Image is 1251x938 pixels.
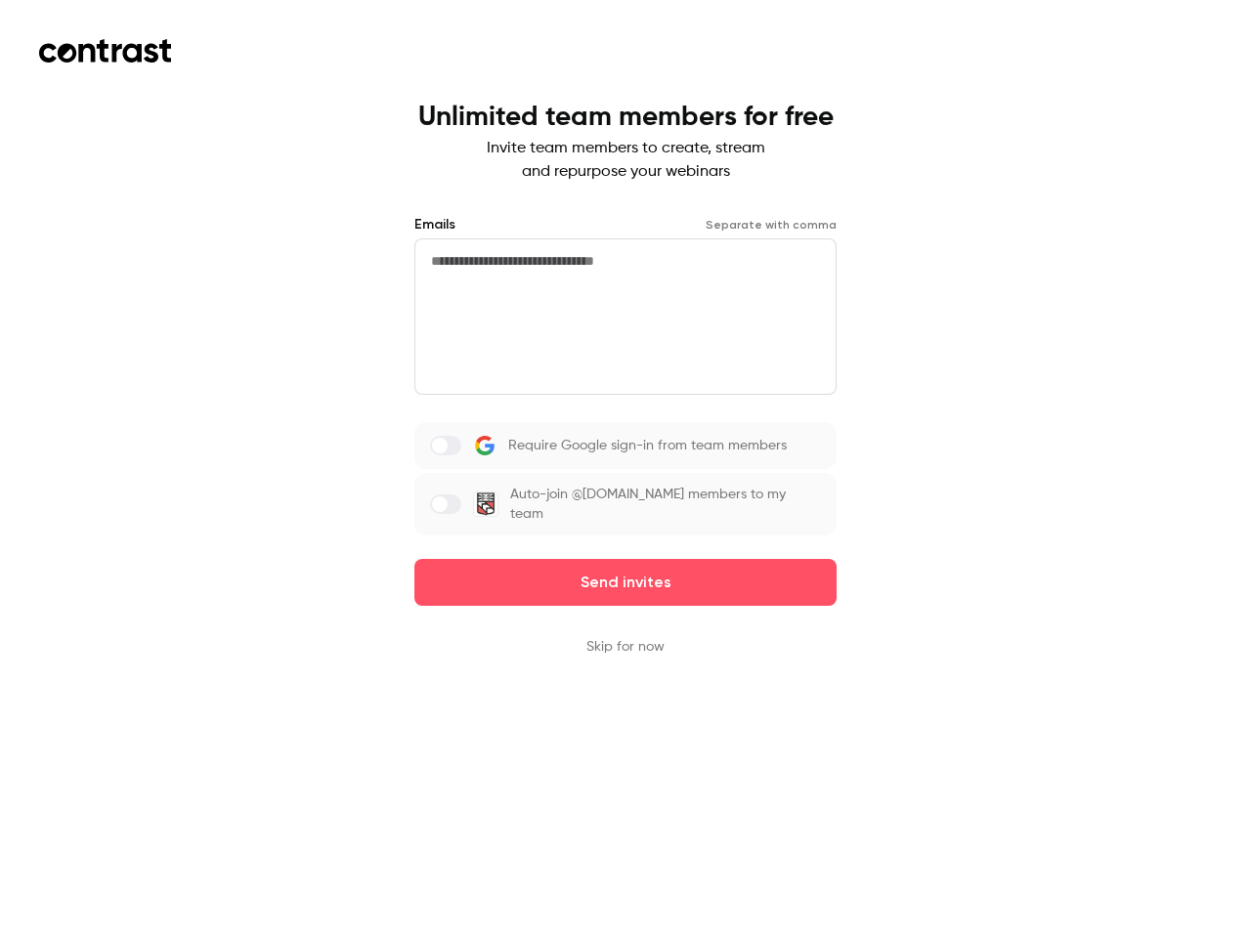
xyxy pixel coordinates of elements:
label: Emails [414,215,455,234]
img: Trollhattan [474,492,497,516]
button: Send invites [414,559,837,606]
p: Invite team members to create, stream and repurpose your webinars [418,137,834,184]
h1: Unlimited team members for free [418,102,834,133]
button: Skip for now [586,637,665,657]
label: Require Google sign-in from team members [414,422,837,469]
p: Separate with comma [706,217,837,233]
label: Auto-join @[DOMAIN_NAME] members to my team [414,473,837,535]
